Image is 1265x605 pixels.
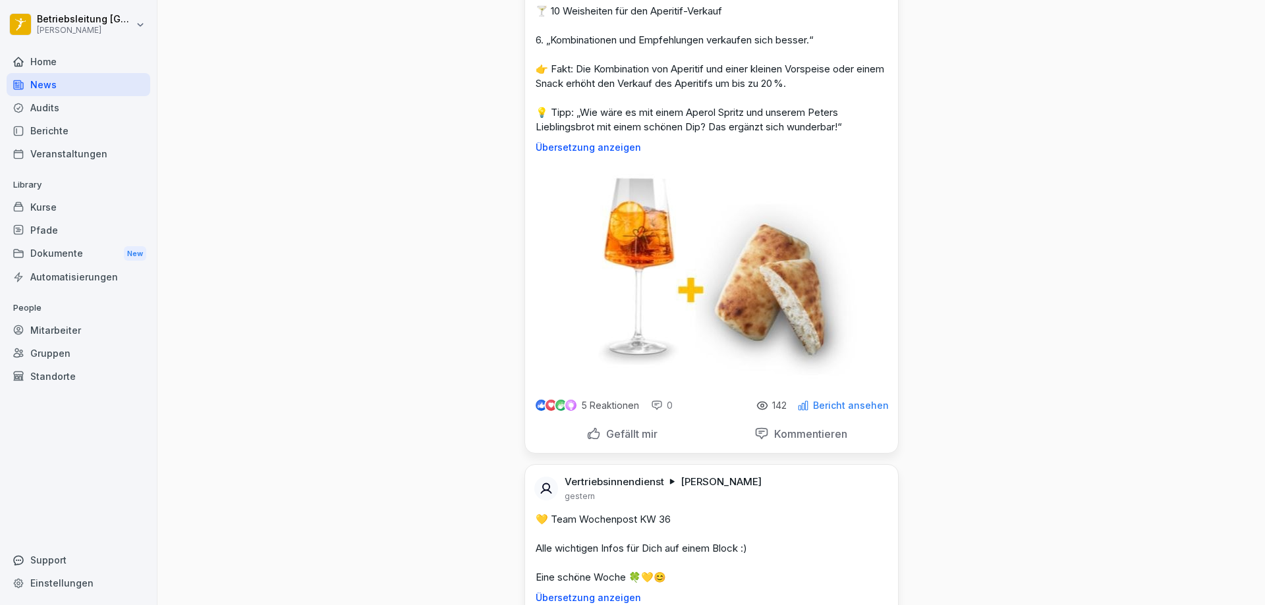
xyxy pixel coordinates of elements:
[582,400,639,411] p: 5 Reaktionen
[7,73,150,96] a: News
[546,400,556,410] img: love
[7,298,150,319] p: People
[7,342,150,365] a: Gruppen
[7,548,150,571] div: Support
[7,174,150,196] p: Library
[536,4,887,134] p: 🍸 10 Weisheiten für den Aperitif-Verkauf 6. „Kombinationen und Empfehlungen verkaufen sich besser...
[7,50,150,73] a: Home
[7,319,150,342] a: Mitarbeiter
[536,512,887,585] p: 💛 Team Wochenpost KW 36 Alle wichtigen Infos für Dich auf einem Block :) Eine schöne Woche 🍀💛😊
[7,96,150,119] a: Audits
[536,400,546,411] img: like
[7,265,150,288] a: Automatisierungen
[7,196,150,219] a: Kurse
[601,427,658,440] p: Gefällt mir
[769,427,847,440] p: Kommentieren
[549,163,873,384] img: xn9lv6qooybyqwwwbutzgd1f.png
[7,571,150,594] a: Einstellungen
[681,475,762,488] p: [PERSON_NAME]
[772,400,787,411] p: 142
[565,491,595,502] p: gestern
[651,399,673,412] div: 0
[7,242,150,266] a: DokumenteNew
[7,242,150,266] div: Dokumente
[813,400,889,411] p: Bericht ansehen
[7,219,150,242] a: Pfade
[555,400,567,411] img: celebrate
[37,26,133,35] p: [PERSON_NAME]
[565,400,576,411] img: inspiring
[536,142,887,153] p: Übersetzung anzeigen
[536,592,887,603] p: Übersetzung anzeigen
[7,365,150,388] a: Standorte
[565,475,664,488] p: Vertriebsinnendienst
[37,14,133,25] p: Betriebsleitung [GEOGRAPHIC_DATA]
[124,246,146,261] div: New
[7,119,150,142] a: Berichte
[7,142,150,165] a: Veranstaltungen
